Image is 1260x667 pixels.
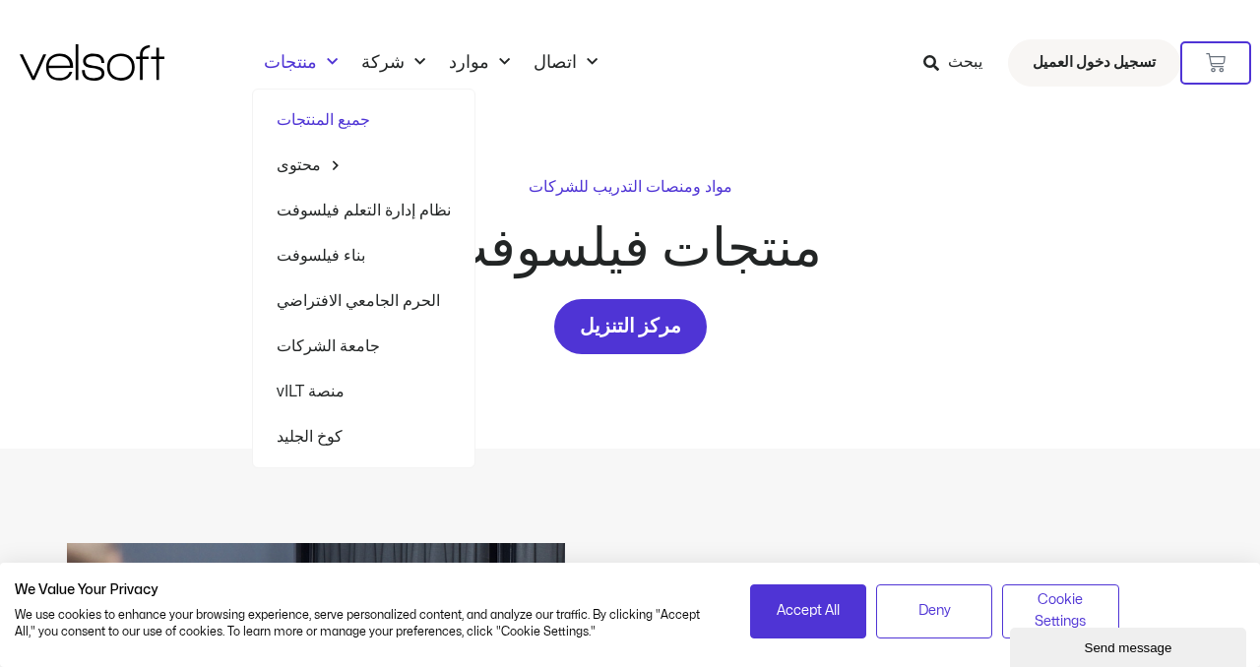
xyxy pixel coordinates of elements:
[438,223,822,274] font: منتجات فيلسوفت
[277,278,451,324] a: الحرم الجامعي الافتراضي
[277,248,365,264] font: بناء فيلسوفت
[534,54,577,71] font: اتصال
[277,369,451,414] a: منصة vILT
[277,97,451,143] a: جميع المنتجات
[277,338,380,354] font: جامعة الشركات
[361,54,405,71] font: شركة
[277,157,321,173] font: محتوى
[580,317,681,335] font: مركز التنزيل
[277,203,451,218] font: نظام إدارة التعلم فيلسوفت
[948,54,982,70] font: يبحث
[252,89,475,468] ul: منتجاتتبديل القائمة
[554,299,707,354] a: مركز التنزيل
[449,54,489,71] font: موارد
[1008,39,1180,87] a: تسجيل دخول العميل
[277,324,451,369] a: جامعة الشركات
[277,414,451,459] a: كوخ الجليد
[1033,55,1156,70] font: تسجيل دخول العميل
[1002,584,1118,638] button: Adjust cookie preferences
[876,584,992,638] button: Deny all cookies
[777,600,840,622] span: Accept All
[277,112,370,128] font: جميع المنتجات
[349,52,437,74] a: شركةتبديل القائمة
[252,52,349,74] a: منتجاتتبديل القائمة
[264,54,317,71] font: منتجات
[1015,589,1105,634] span: Cookie Settings
[277,233,451,278] a: بناء فيلسوفت
[522,52,609,74] a: اتصالتبديل القائمة
[15,607,721,640] p: We use cookies to enhance your browsing experience, serve personalized content, and analyze our t...
[20,44,164,81] img: مواد تدريب فيلسوفت
[277,429,343,445] font: كوخ الجليد
[277,293,440,309] font: الحرم الجامعي الافتراضي
[437,52,522,74] a: مواردتبديل القائمة
[750,584,866,638] button: Accept all cookies
[277,143,451,188] a: محتوىتبديل القائمة
[923,46,996,80] a: يبحث
[918,600,951,622] span: Deny
[252,52,609,74] nav: قائمة طعام
[277,188,451,233] a: نظام إدارة التعلم فيلسوفت
[1010,624,1250,667] iframe: chat widget
[529,179,732,195] font: مواد ومنصات التدريب للشركات
[277,384,345,399] font: منصة vILT
[15,581,721,599] h2: We Value Your Privacy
